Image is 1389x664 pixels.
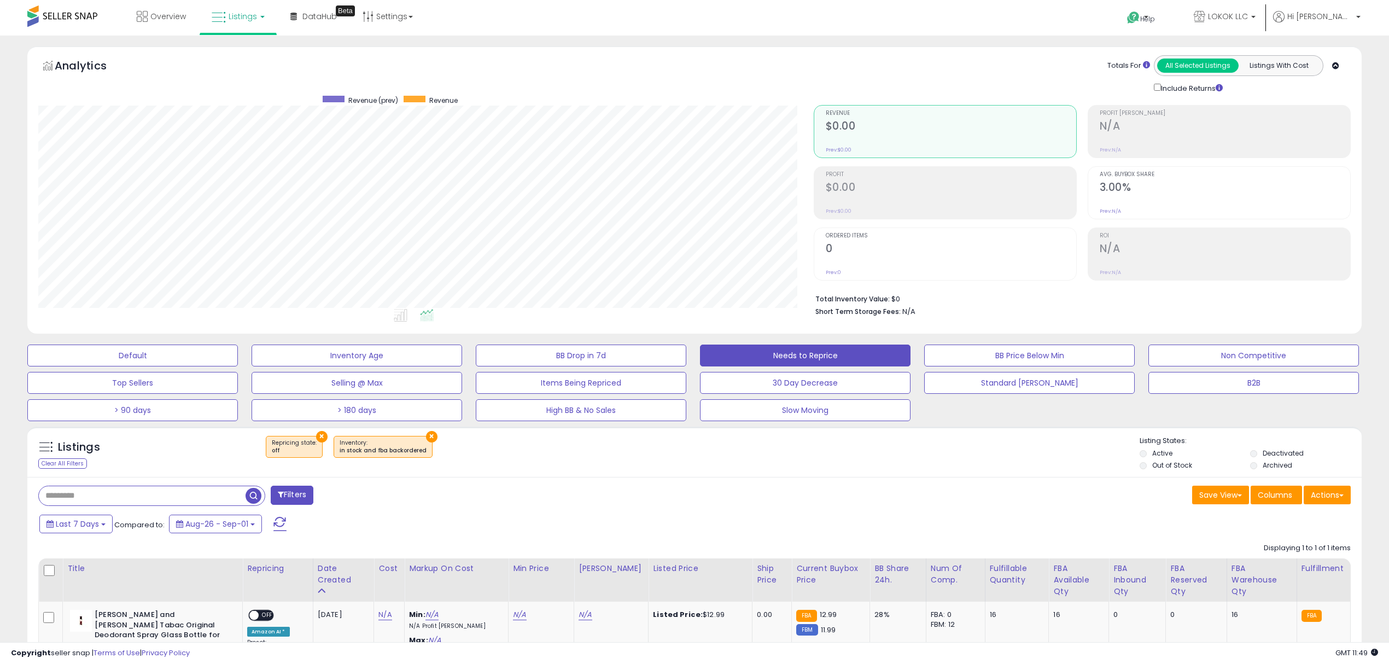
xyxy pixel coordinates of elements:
p: Listing States: [1140,436,1362,446]
button: Top Sellers [27,372,238,394]
button: Non Competitive [1148,345,1359,366]
div: FBA Available Qty [1053,563,1104,597]
div: Displaying 1 to 1 of 1 items [1264,543,1351,554]
h2: $0.00 [826,120,1076,135]
span: 12.99 [820,609,837,620]
li: $0 [815,292,1343,305]
span: Aug-26 - Sep-01 [185,519,248,529]
span: Overview [150,11,186,22]
label: Archived [1263,461,1292,470]
th: The percentage added to the cost of goods (COGS) that forms the calculator for Min & Max prices. [405,558,509,602]
b: Min: [409,609,425,620]
b: Short Term Storage Fees: [815,307,901,316]
a: Hi [PERSON_NAME] [1273,11,1361,36]
span: Repricing state : [272,439,317,455]
button: Needs to Reprice [700,345,911,366]
span: Profit [826,172,1076,178]
small: FBA [796,610,816,622]
small: Prev: $0.00 [826,208,851,214]
div: FBA Reserved Qty [1170,563,1222,597]
div: Repricing [247,563,308,574]
strong: Copyright [11,648,51,658]
small: Prev: N/A [1100,269,1121,276]
h2: $0.00 [826,181,1076,196]
div: Min Price [513,563,569,574]
small: Prev: N/A [1100,208,1121,214]
span: Last 7 Days [56,519,99,529]
button: Default [27,345,238,366]
div: Current Buybox Price [796,563,865,586]
span: LOKOK LLC [1208,11,1248,22]
button: Slow Moving [700,399,911,421]
button: Last 7 Days [39,515,113,533]
a: Help [1118,3,1176,36]
div: in stock and fba backordered [340,447,427,455]
h2: 3.00% [1100,181,1350,196]
span: N/A [902,306,915,317]
p: N/A Profit [PERSON_NAME] [409,622,500,630]
span: Hi [PERSON_NAME] [1287,11,1353,22]
div: seller snap | | [11,648,190,659]
span: Listings [229,11,257,22]
div: Include Returns [1146,81,1236,94]
a: N/A [425,609,439,620]
span: Revenue (prev) [348,96,398,105]
h2: N/A [1100,120,1350,135]
button: High BB & No Sales [476,399,686,421]
button: × [426,431,437,442]
span: ROI [1100,233,1350,239]
small: Prev: $0.00 [826,147,851,153]
button: Selling @ Max [252,372,462,394]
h5: Listings [58,440,100,455]
b: [PERSON_NAME] and [PERSON_NAME] Tabac Original Deodorant Spray Glass Bottle for Men, 3.4 Ounce [95,610,227,653]
div: 0 [1170,610,1218,620]
span: Inventory : [340,439,427,455]
div: Num of Comp. [931,563,981,586]
img: 21LVcMJEoAL._SL40_.jpg [70,610,92,632]
button: 30 Day Decrease [700,372,911,394]
label: Out of Stock [1152,461,1192,470]
a: Privacy Policy [142,648,190,658]
h5: Analytics [55,58,128,76]
i: Get Help [1127,11,1140,25]
button: > 180 days [252,399,462,421]
div: 0.00 [757,610,783,620]
button: All Selected Listings [1157,59,1239,73]
button: > 90 days [27,399,238,421]
small: FBM [796,624,818,636]
div: [DATE] [318,610,361,620]
a: N/A [513,609,526,620]
span: OFF [259,611,276,620]
button: BB Price Below Min [924,345,1135,366]
button: Inventory Age [252,345,462,366]
div: Clear All Filters [38,458,87,469]
span: Compared to: [114,520,165,530]
div: Markup on Cost [409,563,504,574]
a: Terms of Use [94,648,140,658]
div: [PERSON_NAME] [579,563,644,574]
div: Fulfillment [1302,563,1346,574]
span: Revenue [826,110,1076,117]
span: Revenue [429,96,458,105]
button: Listings With Cost [1238,59,1320,73]
div: $12.99 [653,610,744,620]
div: 16 [1232,610,1288,620]
button: Items Being Repriced [476,372,686,394]
div: Fulfillable Quantity [990,563,1044,586]
div: Amazon AI * [247,627,290,637]
span: Help [1140,14,1155,24]
button: Standard [PERSON_NAME] [924,372,1135,394]
div: Totals For [1107,61,1150,71]
button: Save View [1192,486,1249,504]
b: Max: [409,635,428,645]
div: 28% [874,610,918,620]
span: Columns [1258,490,1292,500]
h2: 0 [826,242,1076,257]
span: DataHub [302,11,337,22]
div: Listed Price [653,563,748,574]
a: N/A [579,609,592,620]
h2: N/A [1100,242,1350,257]
div: FBA: 0 [931,610,977,620]
small: Prev: 0 [826,269,841,276]
label: Active [1152,449,1172,458]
